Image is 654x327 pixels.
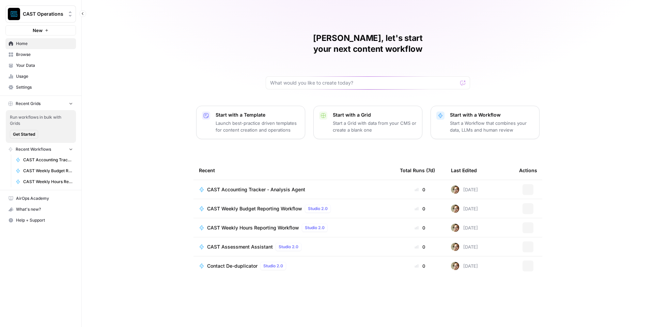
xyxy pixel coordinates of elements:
span: CAST Accounting Tracker - Analysis Agent [207,186,305,193]
a: Browse [5,49,76,60]
a: CAST Accounting Tracker - Analysis Agent [199,186,389,193]
a: AirOps Academy [5,193,76,204]
div: What's new? [6,204,76,214]
button: Help + Support [5,215,76,226]
p: Start with a Grid [333,112,417,118]
div: 0 [400,243,440,250]
a: CAST Assessment AssistantStudio 2.0 [199,243,389,251]
img: dgvnr7e784zoarby4zq8eivda5uh [451,224,459,232]
span: Settings [16,84,73,90]
div: [DATE] [451,185,478,194]
button: Recent Workflows [5,144,76,154]
span: CAST Weekly Budget Reporting Workflow [207,205,302,212]
span: Browse [16,51,73,58]
a: CAST Accounting Tracker - Analysis Agent [13,154,76,165]
span: CAST Assessment Assistant [207,243,273,250]
span: Recent Workflows [16,146,51,152]
button: Get Started [10,130,38,139]
a: Usage [5,71,76,82]
span: Run workflows in bulk with Grids [10,114,72,127]
span: Studio 2.0 [279,244,298,250]
div: Recent [199,161,389,180]
span: New [33,27,43,34]
img: dgvnr7e784zoarby4zq8eivda5uh [451,205,459,213]
span: CAST Operations [23,11,64,17]
div: 0 [400,224,440,231]
a: CAST Weekly Budget Reporting Workflow [13,165,76,176]
p: Launch best-practice driven templates for content creation and operations [216,120,299,133]
div: [DATE] [451,205,478,213]
span: CAST Weekly Hours Reporting Workflow [23,179,73,185]
span: Usage [16,73,73,79]
div: [DATE] [451,262,478,270]
a: CAST Weekly Budget Reporting WorkflowStudio 2.0 [199,205,389,213]
span: CAST Accounting Tracker - Analysis Agent [23,157,73,163]
img: dgvnr7e784zoarby4zq8eivda5uh [451,185,459,194]
button: Start with a GridStart a Grid with data from your CMS or create a blank one [313,106,422,139]
span: Studio 2.0 [308,206,328,212]
button: Start with a TemplateLaunch best-practice driven templates for content creation and operations [196,106,305,139]
span: Get Started [13,131,35,137]
button: Start with a WorkflowStart a Workflow that combines your data, LLMs and human review [431,106,540,139]
div: 0 [400,263,440,269]
div: [DATE] [451,243,478,251]
p: Start a Grid with data from your CMS or create a blank one [333,120,417,133]
a: Settings [5,82,76,93]
a: Contact De-duplicatorStudio 2.0 [199,262,389,270]
input: What would you like to create today? [270,79,457,86]
span: Home [16,41,73,47]
span: Recent Grids [16,101,41,107]
div: 0 [400,205,440,212]
span: AirOps Academy [16,195,73,202]
button: What's new? [5,204,76,215]
p: Start with a Workflow [450,112,534,118]
img: CAST Operations Logo [8,8,20,20]
h1: [PERSON_NAME], let's start your next content workflow [266,33,470,55]
img: dgvnr7e784zoarby4zq8eivda5uh [451,243,459,251]
span: CAST Weekly Hours Reporting Workflow [207,224,299,231]
span: CAST Weekly Budget Reporting Workflow [23,168,73,174]
span: Studio 2.0 [305,225,325,231]
span: Contact De-duplicator [207,263,258,269]
div: Total Runs (7d) [400,161,435,180]
div: Actions [519,161,537,180]
div: Last Edited [451,161,477,180]
div: [DATE] [451,224,478,232]
a: Home [5,38,76,49]
span: Your Data [16,62,73,69]
a: CAST Weekly Hours Reporting WorkflowStudio 2.0 [199,224,389,232]
p: Start with a Template [216,112,299,118]
a: Your Data [5,60,76,71]
button: Workspace: CAST Operations [5,5,76,23]
img: dgvnr7e784zoarby4zq8eivda5uh [451,262,459,270]
a: CAST Weekly Hours Reporting Workflow [13,176,76,187]
button: Recent Grids [5,99,76,109]
span: Studio 2.0 [263,263,283,269]
p: Start a Workflow that combines your data, LLMs and human review [450,120,534,133]
div: 0 [400,186,440,193]
span: Help + Support [16,217,73,223]
button: New [5,25,76,35]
